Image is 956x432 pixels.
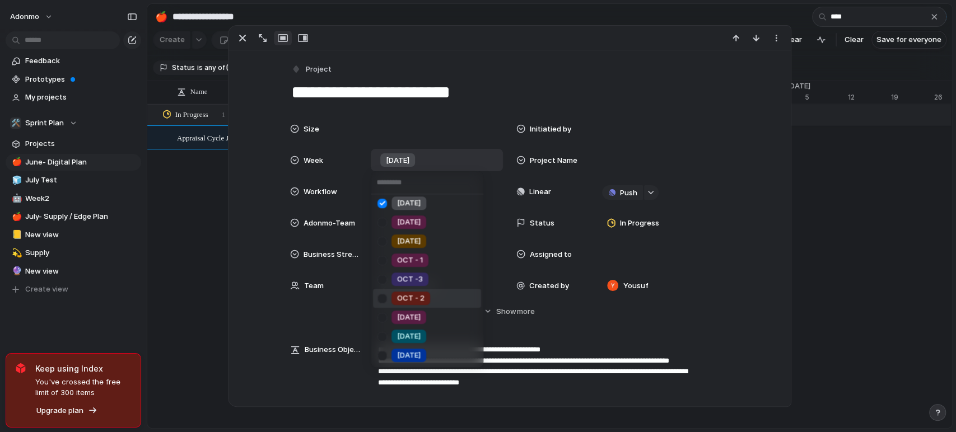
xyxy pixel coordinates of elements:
span: OCT - 2 [397,293,425,304]
span: OCT -3 [397,274,423,285]
span: [DATE] [397,331,421,342]
span: [DATE] [397,350,421,361]
span: [DATE] [397,217,421,228]
span: OCT - 1 [397,255,423,266]
span: [DATE] [397,198,421,209]
span: [DATE] [397,236,421,247]
span: [DATE] [397,312,421,323]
